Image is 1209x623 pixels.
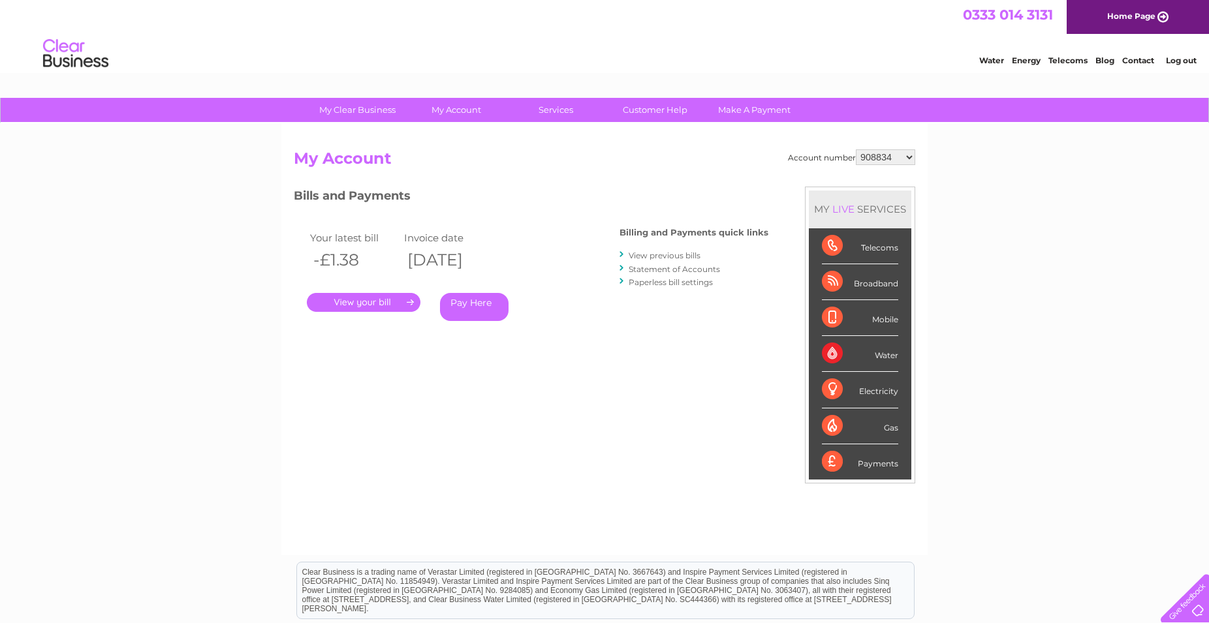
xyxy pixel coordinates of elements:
[700,98,808,122] a: Make A Payment
[307,247,401,273] th: -£1.38
[297,7,914,63] div: Clear Business is a trading name of Verastar Limited (registered in [GEOGRAPHIC_DATA] No. 3667643...
[440,293,509,321] a: Pay Here
[403,98,510,122] a: My Account
[1095,55,1114,65] a: Blog
[979,55,1004,65] a: Water
[1166,55,1197,65] a: Log out
[629,251,700,260] a: View previous bills
[620,228,768,237] h4: Billing and Payments quick links
[629,277,713,287] a: Paperless bill settings
[822,444,898,479] div: Payments
[307,293,420,312] a: .
[830,203,857,215] div: LIVE
[1048,55,1088,65] a: Telecoms
[307,229,401,247] td: Your latest bill
[1012,55,1041,65] a: Energy
[822,264,898,300] div: Broadband
[502,98,610,122] a: Services
[1122,55,1154,65] a: Contact
[963,7,1053,23] a: 0333 014 3131
[401,229,495,247] td: Invoice date
[42,34,109,74] img: logo.png
[294,149,915,174] h2: My Account
[401,247,495,273] th: [DATE]
[822,336,898,372] div: Water
[822,300,898,336] div: Mobile
[809,190,911,228] div: MY SERVICES
[822,372,898,408] div: Electricity
[294,187,768,209] h3: Bills and Payments
[601,98,709,122] a: Customer Help
[822,228,898,264] div: Telecoms
[822,408,898,444] div: Gas
[629,264,720,274] a: Statement of Accounts
[788,149,915,165] div: Account number
[304,98,411,122] a: My Clear Business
